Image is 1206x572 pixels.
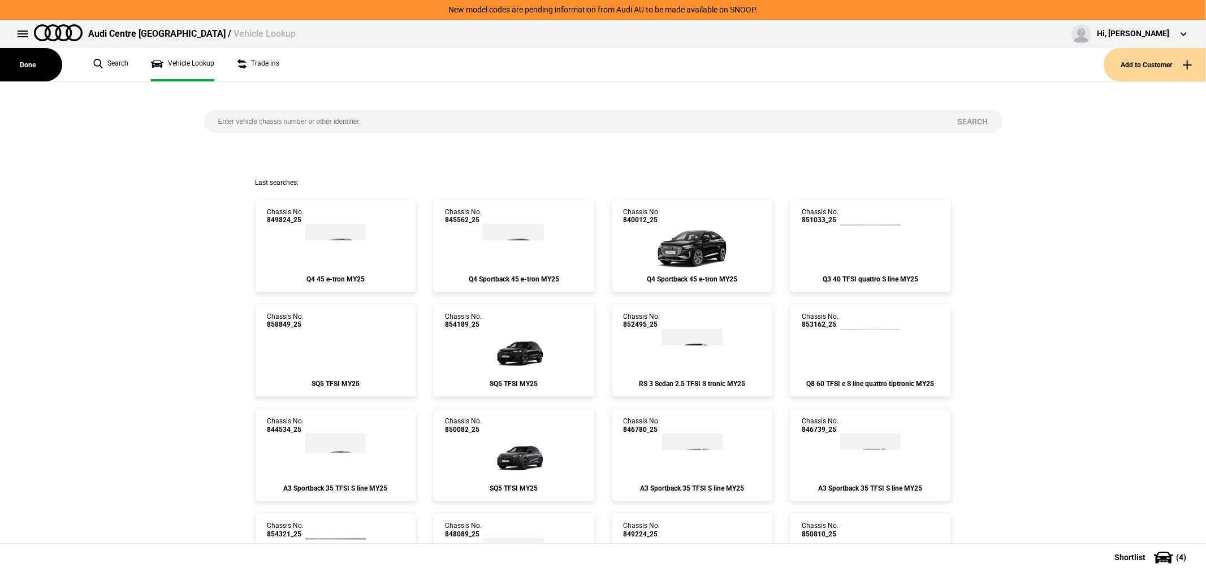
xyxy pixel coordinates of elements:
[624,530,660,538] span: 849224_25
[1104,48,1206,81] button: Add to Customer
[662,434,723,479] img: Audi_8YFCYG_25_EI_Z9Z9__(Nadin:_C54)_ext.png
[267,313,304,329] div: Chassis No.
[445,380,582,388] div: SQ5 TFSI MY25
[267,380,404,388] div: SQ5 TFSI MY25
[624,380,761,388] div: RS 3 Sedan 2.5 TFSI S tronic MY25
[445,320,482,328] span: 854189_25
[944,110,1002,133] button: Search
[267,417,304,434] div: Chassis No.
[267,216,304,224] span: 849824_25
[267,426,304,434] span: 844534_25
[267,320,304,328] span: 858849_25
[88,28,296,40] div: Audi Centre [GEOGRAPHIC_DATA] /
[840,329,901,374] img: Audi_4MT0P3_25_EI_6Y6Y_1D1_N0Q_3S2_WF9_F23_(Nadin:_1D1_3S2_C96_F23_N0Q_WF9)_ext.png
[802,522,838,538] div: Chassis No.
[624,426,660,434] span: 846780_25
[1176,553,1186,561] span: ( 4 )
[204,110,944,133] input: Enter vehicle chassis number or other identifier.
[34,24,83,41] img: audi.png
[802,275,939,283] div: Q3 40 TFSI quattro S line MY25
[267,522,304,538] div: Chassis No.
[445,208,482,224] div: Chassis No.
[1097,543,1206,571] button: Shortlist(4)
[802,426,838,434] span: 846739_25
[445,417,482,434] div: Chassis No.
[267,530,304,538] span: 854321_25
[802,484,939,492] div: A3 Sportback 35 TFSI S line MY25
[480,434,548,479] img: Audi_GUBS5Y_25S_GX_6Y6Y_PAH_5MK_WA2_6FJ_PQ7_PYH_PWO_53D_(Nadin:_53D_5MK_6FJ_C56_PAH_PQ7_PWO_PYH_W...
[445,530,482,538] span: 848089_25
[652,224,732,270] img: Audi_F4NA53_25_AO_0E0E_MP_(Nadin:_C15_S7E_S9S_YEA)_ext.png
[1114,553,1146,561] span: Shortlist
[840,434,901,479] img: Audi_8YFCYG_25_EI_2Y2Y_4E6_(Nadin:_4E6_C54)_ext.png
[624,216,660,224] span: 840012_25
[445,426,482,434] span: 850082_25
[255,179,299,187] span: Last searches:
[802,216,838,224] span: 851033_25
[483,224,544,270] img: Audi_F4NA53_25_EI_0E0E_WA7_PWK_PY5_PYY_2FS_(Nadin:_2FS_C18_PWK_PY5_PYY_S7E_WA7)_ext.png
[1097,28,1169,40] div: Hi, [PERSON_NAME]
[624,275,761,283] div: Q4 Sportback 45 e-tron MY25
[445,484,582,492] div: SQ5 TFSI MY25
[624,320,660,328] span: 852495_25
[93,48,128,81] a: Search
[305,434,366,479] img: Audi_8YFCYG_25_EI_R1R1_3FB_WXC_WXC-1_PWL_U35_(Nadin:_3FB_6FJ_C52_PWL_U35_WXC)_ext.png
[624,522,660,538] div: Chassis No.
[840,224,901,270] img: Audi_F3BC6Y_25_EI_2Y2Y_WN9_PXC_6FJ_7HC_3S2_52Z_(Nadin:_3S2_52Z_6FJ_7HC_C62_PXC_WN9)_ext.png
[267,484,404,492] div: A3 Sportback 35 TFSI S line MY25
[624,417,660,434] div: Chassis No.
[624,484,761,492] div: A3 Sportback 35 TFSI S line MY25
[624,313,660,329] div: Chassis No.
[802,320,838,328] span: 853162_25
[480,329,548,374] img: Audi_GUBS5Y_25S_GX_0E0E_PAH_WA2_6FJ_PYH_PWO_56T_(Nadin:_56T_6FJ_C59_PAH_PWO_PYH_S9S_WA2)_ext.png
[802,208,838,224] div: Chassis No.
[802,313,838,329] div: Chassis No.
[267,275,404,283] div: Q4 45 e-tron MY25
[445,313,482,329] div: Chassis No.
[802,417,838,434] div: Chassis No.
[445,275,582,283] div: Q4 Sportback 45 e-tron MY25
[151,48,214,81] a: Vehicle Lookup
[445,522,482,538] div: Chassis No.
[267,208,304,224] div: Chassis No.
[802,380,939,388] div: Q8 60 TFSI e S line quattro tiptronic MY25
[802,530,838,538] span: 850810_25
[662,329,723,374] img: Audi_8YMRWY_25_QH_Z9Z9__(Nadin:_C48)_ext.png
[234,28,296,39] span: Vehicle Lookup
[445,216,482,224] span: 845562_25
[237,48,279,81] a: Trade ins
[305,224,366,270] img: Audi_F4BA53_25_AO_0E0E_WA2_WA7_55K_PY5_PYY_QQ9_(Nadin:_55K_C18_PY5_PYY_QQ9_S7E_WA2_WA7)_ext.png
[624,208,660,224] div: Chassis No.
